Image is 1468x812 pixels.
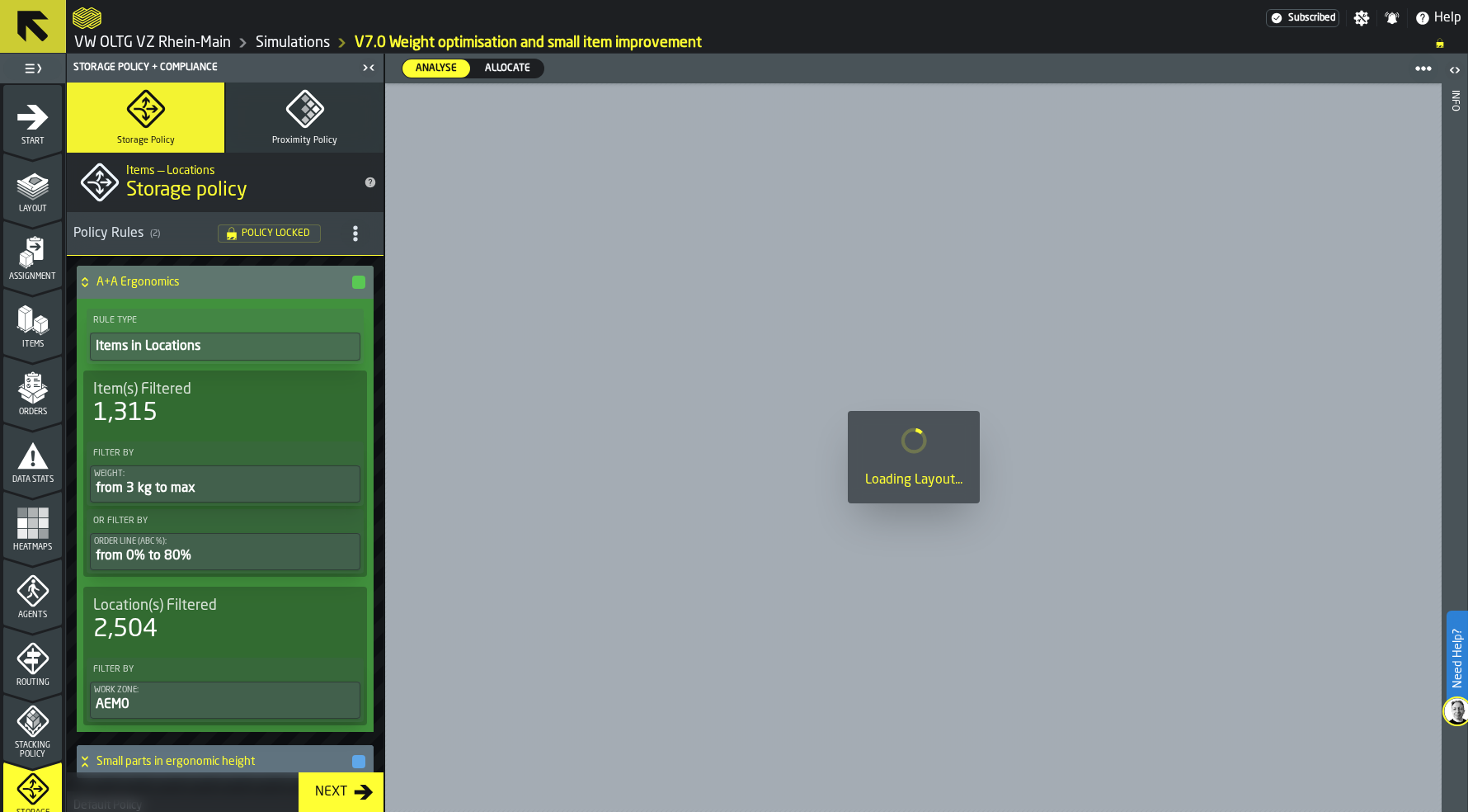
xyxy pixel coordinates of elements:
[357,58,380,78] label: button-toggle-Close me
[150,228,160,238] span: ( 2 )
[308,782,354,802] div: Next
[3,408,62,417] span: Orders
[90,445,360,462] label: Filter By
[478,61,537,76] span: Allocate
[94,337,356,356] div: Items in Locations
[3,559,62,625] li: menu Agents
[3,220,62,286] li: menu Assignment
[3,626,62,692] li: menu Routing
[94,695,356,715] div: AEM0
[90,533,360,570] button: Order Line (ABC %):from 0% to 80%
[272,135,337,146] span: Proximity Policy
[3,694,62,760] li: menu Stacking Policy
[3,153,62,219] li: menu Layout
[87,593,364,648] div: stat-Location(s) Filtered
[3,611,62,620] span: Agents
[93,597,357,615] div: Title
[3,288,62,354] li: menu Items
[861,470,967,490] div: Loading Layout...
[96,276,351,289] h4: A+A Ergonomics
[87,377,364,432] div: stat-Item(s) Filtered
[3,423,62,489] li: menu Data Stats
[126,177,247,204] span: Storage policy
[93,399,158,428] div: 1,315
[1377,10,1407,26] label: button-toggle-Notifications
[1448,612,1466,705] label: Need Help?
[1449,87,1461,808] div: Info
[93,380,191,399] span: Item(s) Filtered
[90,465,360,503] button: Weight:from 3 kg to max
[73,33,1461,53] nav: Breadcrumb
[94,546,356,566] div: from 0% to 80%
[94,686,356,695] div: Work Zone:
[1443,57,1466,87] label: button-toggle-Open
[93,380,357,399] div: Title
[67,54,383,83] header: Storage Policy + Compliance
[90,533,360,570] div: PolicyFilterItem-Order Line (ABC %)
[3,475,62,484] span: Data Stats
[472,59,543,78] div: thumb
[67,153,383,212] div: title-Storage policy
[90,333,360,361] button: Items in Locations
[242,229,310,238] span: Policy Locked
[471,59,544,78] label: button-switch-multi-Allocate
[90,312,360,329] label: Rule Type
[67,212,383,256] h3: title-section-[object Object]
[3,272,62,281] span: Assignment
[1266,9,1339,27] a: link-to-/wh/i/44979e6c-6f66-405e-9874-c1e29f02a54a/settings/billing
[3,678,62,687] span: Routing
[73,224,218,243] div: Policy Rules
[1442,54,1467,812] header: Info
[3,741,62,759] span: Stacking Policy
[3,340,62,349] span: Items
[70,62,357,73] div: Storage Policy + Compliance
[94,537,356,546] div: Order Line (ABC %):
[74,34,231,52] a: link-to-/wh/i/44979e6c-6f66-405e-9874-c1e29f02a54a
[1288,12,1335,24] span: Subscribed
[94,470,356,479] div: Weight:
[299,772,383,812] button: button-Next
[117,135,175,146] span: Storage Policy
[1434,8,1461,28] span: Help
[90,661,360,678] label: Filter By
[90,333,360,361] div: PolicyFilterItem-undefined
[93,615,158,644] div: 2,504
[3,543,62,552] span: Heatmaps
[90,682,360,719] div: PolicyFilterItem-Work Zone
[93,597,217,615] span: Location(s) Filtered
[3,137,62,146] span: Start
[94,479,356,498] div: from 3 kg to max
[409,61,463,76] span: Analyse
[355,34,702,52] a: link-to-/wh/i/44979e6c-6f66-405e-9874-c1e29f02a54a/simulations/87bc35dc-bf6e-47c8-927d-ceb552582bde
[402,59,470,78] div: thumb
[3,57,62,80] label: button-toggle-Toggle Full Menu
[77,266,367,299] div: A+A Ergonomics
[256,34,330,52] a: link-to-/wh/i/44979e6c-6f66-405e-9874-c1e29f02a54a
[90,682,360,719] button: Work Zone:AEM0
[3,205,62,214] span: Layout
[352,755,365,768] button: button-
[3,491,62,557] li: menu Heatmaps
[1408,8,1468,28] label: button-toggle-Help
[352,276,365,289] button: button-
[77,745,367,778] div: Small parts in ergonomic height
[1347,10,1376,26] label: button-toggle-Settings
[402,59,471,78] label: button-switch-multi-Analyse
[73,3,101,33] a: logo-header
[218,224,321,243] div: status-Policy Locked
[90,512,360,530] label: OR Filter By
[90,465,360,503] div: PolicyFilterItem-Weight
[3,356,62,422] li: menu Orders
[3,85,62,151] li: menu Start
[126,161,351,177] h2: Sub Title
[1266,9,1339,27] div: Menu Subscription
[96,755,351,768] h4: Small parts in ergonomic height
